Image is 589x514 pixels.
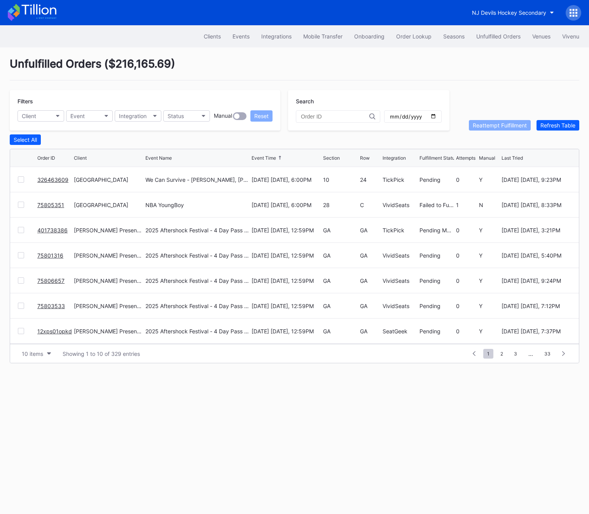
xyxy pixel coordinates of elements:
div: [DATE] [DATE], 7:37PM [502,328,571,335]
div: [PERSON_NAME] Presents Secondary [74,227,143,233]
span: 2 [496,349,507,359]
button: Venues [526,29,556,44]
div: [DATE] [DATE], 9:23PM [502,176,571,183]
div: We Can Survive - [PERSON_NAME], [PERSON_NAME], [PERSON_NAME], Goo Goo Dolls [145,176,250,183]
div: GA [360,227,381,233]
div: Y [479,328,500,335]
div: [PERSON_NAME] Presents Secondary [74,328,143,335]
div: Pending [419,176,454,183]
div: Event Name [145,155,172,161]
div: Fulfillment Status [419,155,457,161]
a: 326463609 [37,176,68,183]
div: TickPick [383,176,417,183]
div: Y [479,252,500,259]
div: [DATE] [DATE], 9:24PM [502,277,571,284]
a: Clients [198,29,227,44]
div: GA [360,328,381,335]
div: [GEOGRAPHIC_DATA] [74,202,143,208]
div: Venues [532,33,551,40]
div: Failed to Fulfill [419,202,454,208]
div: ... [523,350,539,357]
div: VividSeats [383,277,417,284]
div: [PERSON_NAME] Presents Secondary [74,277,143,284]
div: VividSeats [383,303,417,309]
div: N [479,202,500,208]
button: Reset [250,110,273,122]
div: [DATE] [DATE], 12:59PM [252,328,321,335]
div: [GEOGRAPHIC_DATA] [74,176,143,183]
div: Manual [214,112,232,120]
div: Pending [419,277,454,284]
div: TickPick [383,227,417,233]
a: 75805351 [37,202,64,208]
a: 12xps01opkd [37,328,72,335]
div: 0 [456,227,477,233]
div: [DATE] [DATE], 12:59PM [252,277,321,284]
div: Event Time [252,155,276,161]
div: Pending [419,252,454,259]
div: Section [323,155,340,161]
button: Integration [115,110,161,122]
div: [DATE] [DATE], 12:59PM [252,227,321,233]
button: Refresh Table [537,120,579,131]
div: Order ID [37,155,55,161]
button: NJ Devils Hockey Secondary [466,5,560,20]
div: Clients [204,33,221,40]
button: Integrations [255,29,297,44]
a: 401738386 [37,227,68,233]
span: 3 [510,349,521,359]
div: Event [70,113,85,119]
button: Order Lookup [390,29,437,44]
div: GA [360,252,381,259]
div: Refresh Table [540,122,575,129]
div: Last Tried [502,155,523,161]
div: 24 [360,176,381,183]
div: NBA YoungBoy [145,202,184,208]
div: 2025 Aftershock Festival - 4 Day Pass (10/2 - 10/5) (Blink 182, Deftones, Korn, Bring Me The Hori... [145,328,250,335]
div: Filters [17,98,273,105]
div: Search [296,98,442,105]
div: Y [479,303,500,309]
div: C [360,202,381,208]
div: [PERSON_NAME] Presents Secondary [74,252,143,259]
div: Unfulfilled Orders ( $216,165.69 ) [10,57,579,80]
div: Events [232,33,250,40]
div: [DATE] [DATE], 12:59PM [252,252,321,259]
div: Client [74,155,87,161]
div: Y [479,176,500,183]
div: 0 [456,277,477,284]
div: [DATE] [DATE], 8:33PM [502,202,571,208]
input: Order ID [301,113,369,120]
div: Row [360,155,370,161]
div: 2025 Aftershock Festival - 4 Day Pass (10/2 - 10/5) (Blink 182, Deftones, Korn, Bring Me The Hori... [145,277,250,284]
div: Select All [14,136,37,143]
div: Unfulfilled Orders [476,33,521,40]
button: Mobile Transfer [297,29,348,44]
div: GA [323,227,358,233]
div: Mobile Transfer [303,33,343,40]
div: Vivenu [562,33,579,40]
div: [DATE] [DATE], 5:40PM [502,252,571,259]
div: VividSeats [383,252,417,259]
div: Integration [383,155,406,161]
div: Order Lookup [396,33,432,40]
span: 33 [540,349,554,359]
div: 2025 Aftershock Festival - 4 Day Pass (10/2 - 10/5) (Blink 182, Deftones, Korn, Bring Me The Hori... [145,252,250,259]
button: Select All [10,134,41,145]
div: 0 [456,328,477,335]
button: Unfulfilled Orders [470,29,526,44]
div: [DATE] [DATE], 6:00PM [252,176,321,183]
button: Seasons [437,29,470,44]
div: 2025 Aftershock Festival - 4 Day Pass (10/2 - 10/5) (Blink 182, Deftones, Korn, Bring Me The Hori... [145,303,250,309]
div: GA [360,277,381,284]
button: Vivenu [556,29,585,44]
div: 10 items [22,350,43,357]
button: Onboarding [348,29,390,44]
button: Event [66,110,113,122]
div: Integration [119,113,147,119]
